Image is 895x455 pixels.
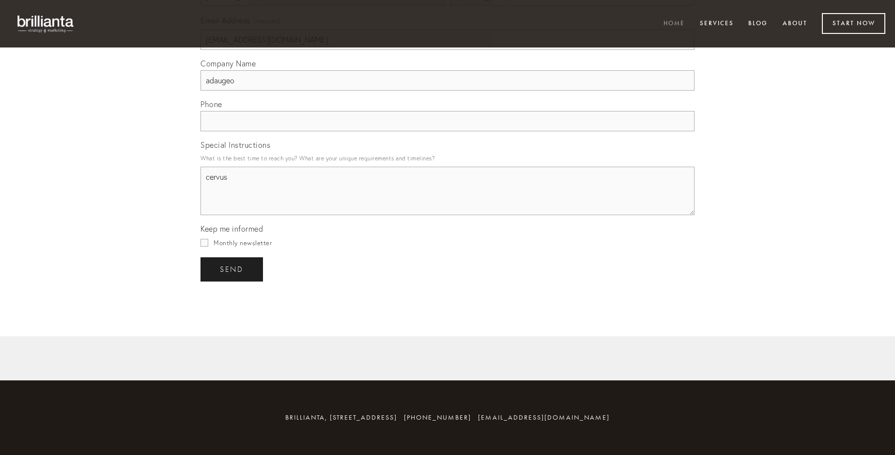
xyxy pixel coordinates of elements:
span: Special Instructions [201,140,270,150]
input: Monthly newsletter [201,239,208,247]
a: Home [657,16,691,32]
button: sendsend [201,257,263,282]
p: What is the best time to reach you? What are your unique requirements and timelines? [201,152,694,165]
a: Start Now [822,13,885,34]
a: [EMAIL_ADDRESS][DOMAIN_NAME] [478,413,610,422]
textarea: cervus [201,167,694,215]
span: [PHONE_NUMBER] [404,413,471,422]
span: Keep me informed [201,224,263,234]
span: Monthly newsletter [214,239,272,247]
a: Blog [742,16,774,32]
a: About [776,16,814,32]
span: send [220,265,244,274]
img: brillianta - research, strategy, marketing [10,10,82,38]
span: Company Name [201,59,256,68]
a: Services [694,16,740,32]
span: Phone [201,99,222,109]
span: brillianta, [STREET_ADDRESS] [285,413,397,422]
